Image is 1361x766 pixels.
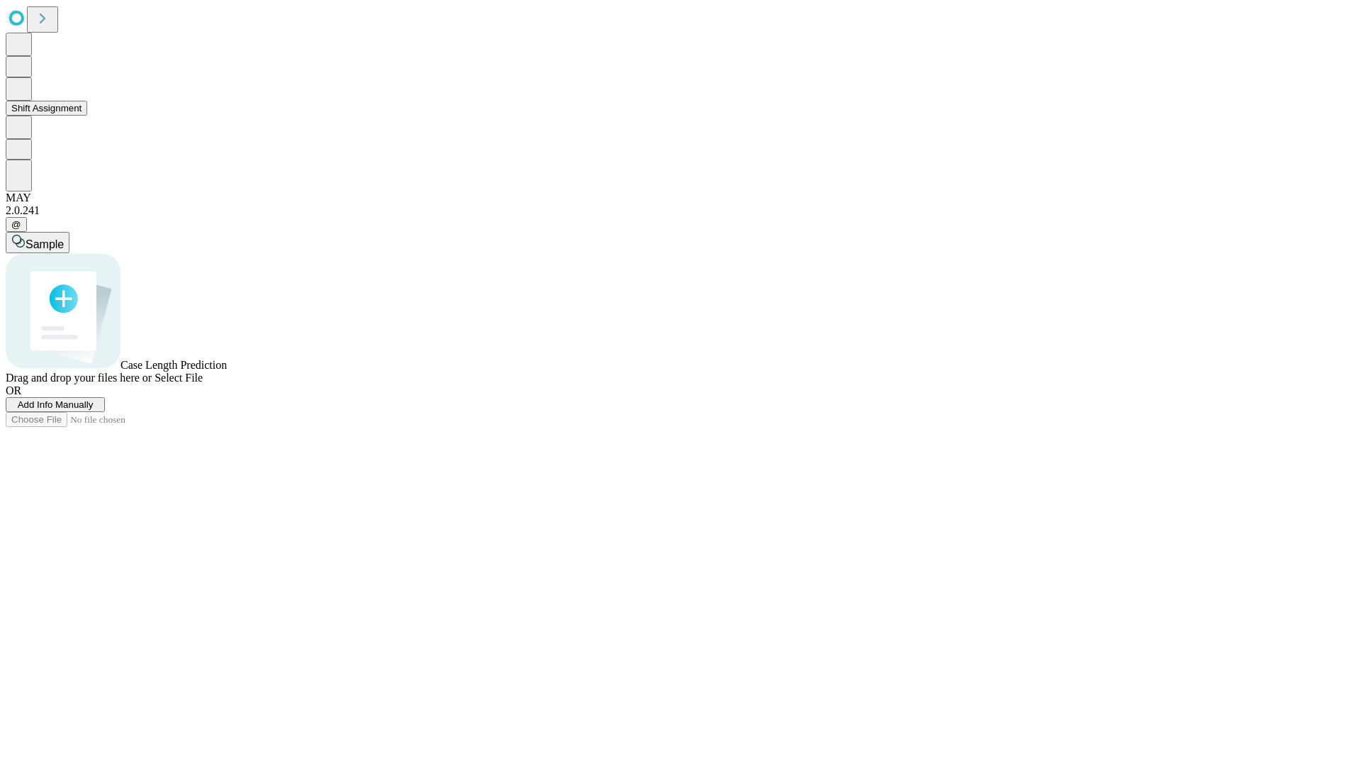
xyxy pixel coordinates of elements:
[6,191,1355,204] div: MAY
[6,232,69,253] button: Sample
[26,238,64,250] span: Sample
[6,397,105,412] button: Add Info Manually
[121,359,227,371] span: Case Length Prediction
[6,384,21,396] span: OR
[6,217,27,232] button: @
[6,204,1355,217] div: 2.0.241
[155,372,203,384] span: Select File
[6,101,87,116] button: Shift Assignment
[18,399,94,410] span: Add Info Manually
[6,372,152,384] span: Drag and drop your files here or
[11,219,21,230] span: @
